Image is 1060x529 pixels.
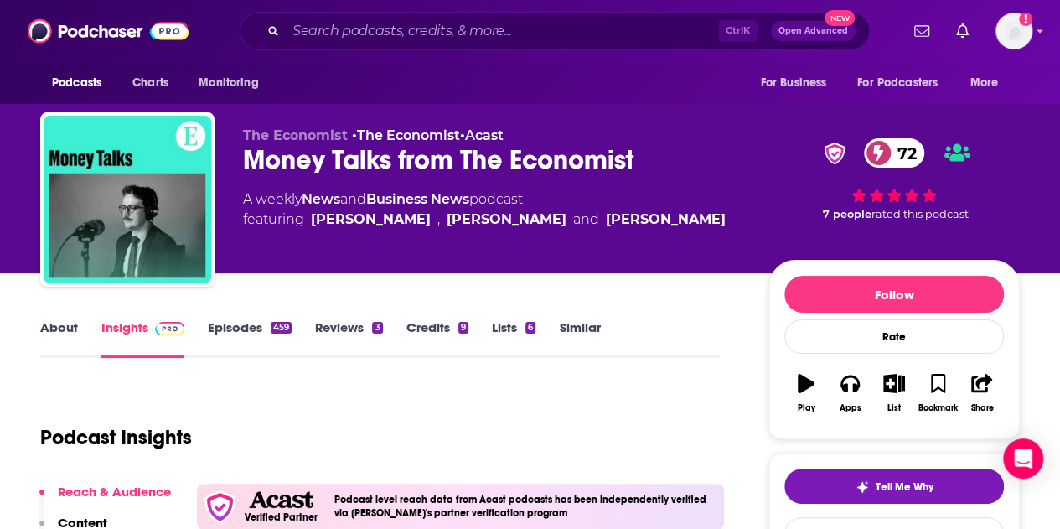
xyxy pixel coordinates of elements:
[302,191,340,207] a: News
[784,276,1004,313] button: Follow
[760,71,826,95] span: For Business
[959,67,1020,99] button: open menu
[718,20,758,42] span: Ctrl K
[857,71,938,95] span: For Podcasters
[245,512,318,522] h5: Verified Partner
[243,127,348,143] span: The Economist
[187,67,280,99] button: open menu
[208,319,292,358] a: Episodes459
[122,67,178,99] a: Charts
[828,363,871,423] button: Apps
[819,143,851,164] img: verified Badge
[784,363,828,423] button: Play
[40,67,123,99] button: open menu
[995,13,1032,49] span: Logged in as headlandconsultancy
[286,18,718,44] input: Search podcasts, credits, & more...
[559,319,600,358] a: Similar
[823,208,871,220] span: 7 people
[243,189,726,230] div: A weekly podcast
[40,425,192,450] h1: Podcast Insights
[864,138,925,168] a: 72
[970,71,999,95] span: More
[876,480,933,494] span: Tell Me Why
[28,15,189,47] img: Podchaser - Follow, Share and Rate Podcasts
[58,484,171,500] p: Reach & Audience
[465,127,504,143] a: Acast
[606,210,726,230] div: [PERSON_NAME]
[918,403,958,413] div: Bookmark
[1019,13,1032,26] svg: Add a profile image
[995,13,1032,49] button: Show profile menu
[372,322,382,334] div: 3
[881,138,925,168] span: 72
[44,116,211,283] img: Money Talks from The Economist
[778,27,848,35] span: Open Advanced
[872,363,916,423] button: List
[447,210,566,230] div: [PERSON_NAME]
[352,127,460,143] span: •
[825,10,855,26] span: New
[357,127,460,143] a: The Economist
[437,210,440,230] span: ,
[798,403,815,413] div: Play
[204,490,236,523] img: verfied icon
[771,21,856,41] button: Open AdvancedNew
[132,71,168,95] span: Charts
[960,363,1004,423] button: Share
[768,127,1020,231] div: verified Badge72 7 peoplerated this podcast
[240,12,870,50] div: Search podcasts, credits, & more...
[155,322,184,335] img: Podchaser Pro
[846,67,962,99] button: open menu
[340,191,366,207] span: and
[406,319,468,358] a: Credits9
[40,319,78,358] a: About
[871,208,969,220] span: rated this podcast
[315,319,382,358] a: Reviews3
[460,127,504,143] span: •
[840,403,861,413] div: Apps
[311,210,431,230] a: Alice Fulwood
[199,71,258,95] span: Monitoring
[916,363,959,423] button: Bookmark
[856,480,869,494] img: tell me why sparkle
[52,71,101,95] span: Podcasts
[366,191,469,207] a: Business News
[458,322,468,334] div: 9
[101,319,184,358] a: InsightsPodchaser Pro
[525,322,535,334] div: 6
[243,210,726,230] span: featuring
[748,67,847,99] button: open menu
[1003,438,1043,479] div: Open Intercom Messenger
[784,469,1004,504] button: tell me why sparkleTell Me Why
[39,484,171,515] button: Reach & Audience
[784,319,1004,354] div: Rate
[907,17,936,45] a: Show notifications dropdown
[887,403,901,413] div: List
[492,319,535,358] a: Lists6
[334,494,717,519] h4: Podcast level reach data from Acast podcasts has been independently verified via [PERSON_NAME]'s ...
[271,322,292,334] div: 459
[995,13,1032,49] img: User Profile
[573,210,599,230] span: and
[249,491,313,509] img: Acast
[949,17,975,45] a: Show notifications dropdown
[970,403,993,413] div: Share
